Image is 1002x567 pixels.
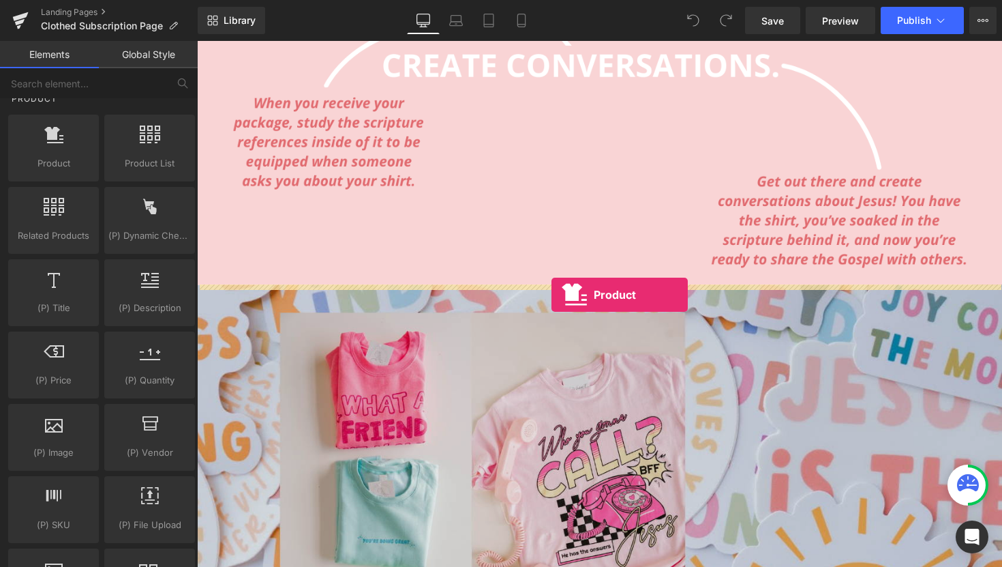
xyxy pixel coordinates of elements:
a: Preview [806,7,875,34]
button: Publish [881,7,964,34]
a: New Library [198,7,265,34]
span: (P) Title [12,301,95,315]
a: Mobile [505,7,538,34]
span: (P) Quantity [108,373,191,388]
span: (P) Image [12,446,95,460]
span: Product [12,156,95,171]
span: Product [10,92,59,105]
span: (P) Vendor [108,446,191,460]
span: Save [761,14,784,28]
a: Laptop [440,7,472,34]
span: (P) Dynamic Checkout Button [108,229,191,243]
button: Undo [680,7,707,34]
span: (P) File Upload [108,518,191,532]
span: (P) SKU [12,518,95,532]
a: Global Style [99,41,198,68]
a: Landing Pages [41,7,198,18]
a: Desktop [407,7,440,34]
span: Related Products [12,229,95,243]
button: More [969,7,997,34]
span: (P) Price [12,373,95,388]
a: Tablet [472,7,505,34]
span: Library [224,14,256,27]
button: Redo [712,7,740,34]
span: Clothed Subscription Page [41,20,163,31]
span: (P) Description [108,301,191,315]
span: Product List [108,156,191,171]
div: Open Intercom Messenger [956,521,988,553]
span: Publish [897,15,931,26]
span: Preview [822,14,859,28]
